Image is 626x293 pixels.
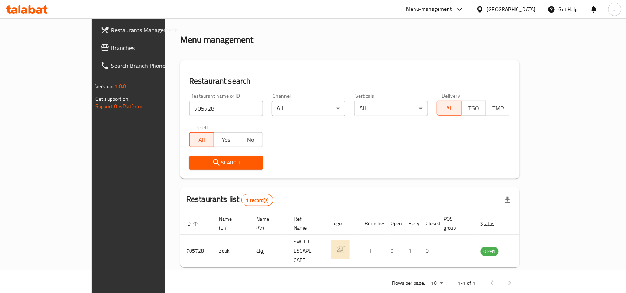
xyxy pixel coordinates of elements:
[486,101,511,116] button: TMP
[440,103,459,114] span: All
[442,93,461,99] label: Delivery
[189,132,214,147] button: All
[392,279,425,288] p: Rows per page:
[95,39,196,57] a: Branches
[437,101,462,116] button: All
[217,134,235,145] span: Yes
[325,212,359,235] th: Logo
[111,61,190,70] span: Search Branch Phone
[420,212,438,235] th: Closed
[212,10,262,19] span: Menu management
[288,235,325,267] td: SWEET ESCAPE CAFE
[180,212,539,267] table: enhanced table
[207,10,210,19] li: /
[489,103,508,114] span: TMP
[219,214,241,232] span: Name (En)
[95,81,113,91] span: Version:
[115,81,126,91] span: 1.0.0
[186,219,200,228] span: ID
[487,5,536,13] div: [GEOGRAPHIC_DATA]
[241,134,260,145] span: No
[481,247,499,256] span: OPEN
[195,158,257,167] span: Search
[428,278,446,289] div: Rows per page:
[95,94,129,104] span: Get support on:
[189,101,263,116] input: Search for restaurant name or ID..
[256,214,279,232] span: Name (Ar)
[481,219,505,228] span: Status
[444,214,466,232] span: POS group
[95,101,142,111] a: Support.OpsPlatform
[194,125,208,130] label: Upsell
[402,235,420,267] td: 1
[213,235,250,267] td: Zouk
[180,235,213,267] td: 705728
[458,279,476,288] p: 1-1 of 1
[95,21,196,39] a: Restaurants Management
[111,43,190,52] span: Branches
[359,235,385,267] td: 1
[354,101,428,116] div: All
[241,194,274,206] div: Total records count
[189,156,263,170] button: Search
[111,26,190,34] span: Restaurants Management
[294,214,316,232] span: Ref. Name
[499,191,517,209] div: Export file
[331,240,350,259] img: Zouk
[186,194,273,206] h2: Restaurants list
[192,134,211,145] span: All
[238,132,263,147] button: No
[461,101,486,116] button: TGO
[250,235,288,267] td: زوك
[359,212,385,235] th: Branches
[402,212,420,235] th: Busy
[214,132,238,147] button: Yes
[385,212,402,235] th: Open
[180,34,253,46] h2: Menu management
[385,235,402,267] td: 0
[465,103,483,114] span: TGO
[514,212,539,235] th: Action
[189,76,511,87] h2: Restaurant search
[95,57,196,74] a: Search Branch Phone
[420,235,438,267] td: 0
[614,5,616,13] span: z
[242,197,273,204] span: 1 record(s)
[272,101,346,116] div: All
[406,5,452,14] div: Menu-management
